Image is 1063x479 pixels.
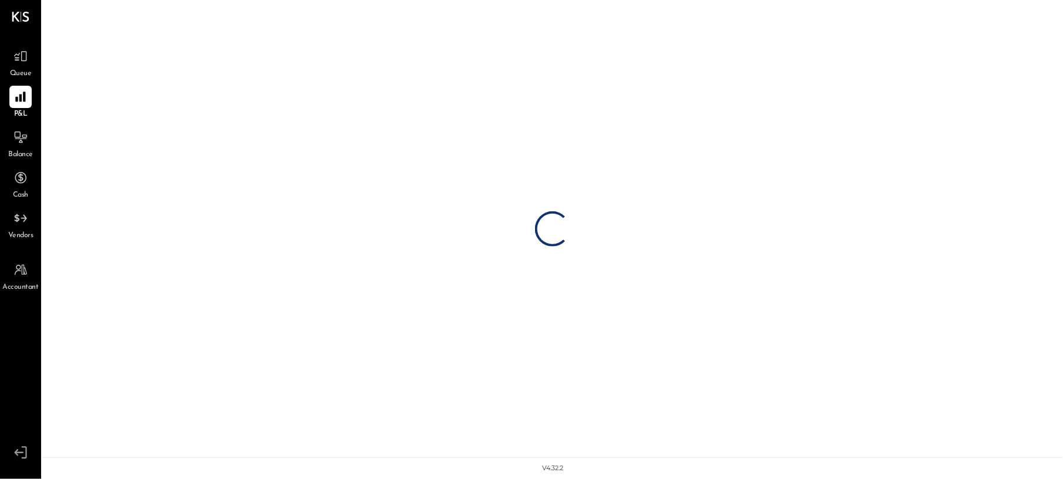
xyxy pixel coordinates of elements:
[13,190,28,201] span: Cash
[3,282,39,293] span: Accountant
[8,231,33,241] span: Vendors
[1,167,41,201] a: Cash
[1,207,41,241] a: Vendors
[1,86,41,120] a: P&L
[10,69,32,79] span: Queue
[1,259,41,293] a: Accountant
[1,45,41,79] a: Queue
[542,464,563,473] div: v 4.32.2
[1,126,41,160] a: Balance
[14,109,28,120] span: P&L
[8,150,33,160] span: Balance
